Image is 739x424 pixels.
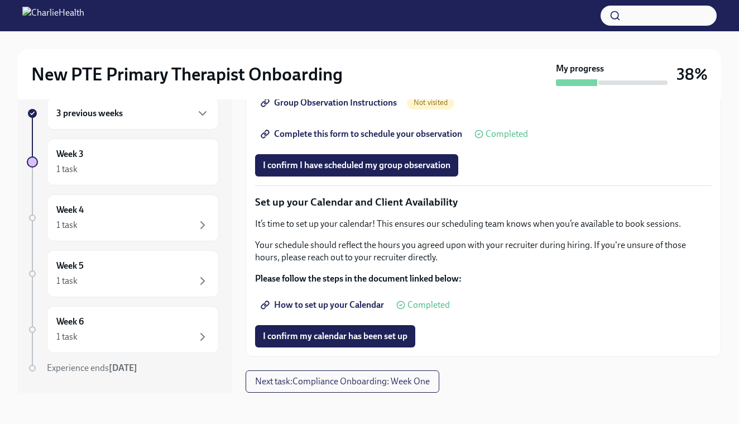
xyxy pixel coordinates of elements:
[486,130,528,139] span: Completed
[56,204,84,216] h6: Week 4
[255,376,430,387] span: Next task : Compliance Onboarding: Week One
[255,195,712,209] p: Set up your Calendar and Client Availability
[263,331,407,342] span: I confirm my calendar has been set up
[22,7,84,25] img: CharlieHealth
[56,148,84,160] h6: Week 3
[27,139,219,185] a: Week 31 task
[263,128,462,140] span: Complete this form to schedule your observation
[56,316,84,328] h6: Week 6
[263,299,384,311] span: How to set up your Calendar
[56,275,78,287] div: 1 task
[56,331,78,343] div: 1 task
[263,160,450,171] span: I confirm I have scheduled my group observation
[255,273,462,284] strong: Please follow the steps in the document linked below:
[27,194,219,241] a: Week 41 task
[255,92,405,114] a: Group Observation Instructions
[31,63,343,85] h2: New PTE Primary Therapist Onboarding
[56,219,78,231] div: 1 task
[47,363,137,373] span: Experience ends
[263,97,397,108] span: Group Observation Instructions
[255,294,392,316] a: How to set up your Calendar
[255,123,470,145] a: Complete this form to schedule your observation
[56,107,123,120] h6: 3 previous weeks
[407,98,454,107] span: Not visited
[255,218,712,230] p: It’s time to set up your calendar! This ensures our scheduling team knows when you’re available t...
[255,239,712,264] p: Your schedule should reflect the hours you agreed upon with your recruiter during hiring. If you'...
[109,363,137,373] strong: [DATE]
[56,260,84,272] h6: Week 5
[255,154,458,177] button: I confirm I have scheduled my group observation
[56,163,78,175] div: 1 task
[255,325,415,347] button: I confirm my calendar has been set up
[556,63,604,75] strong: My progress
[27,250,219,297] a: Week 51 task
[47,97,219,130] div: 3 previous weeks
[407,301,450,309] span: Completed
[27,306,219,353] a: Week 61 task
[246,370,439,393] button: Next task:Compliance Onboarding: Week One
[676,64,708,84] h3: 38%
